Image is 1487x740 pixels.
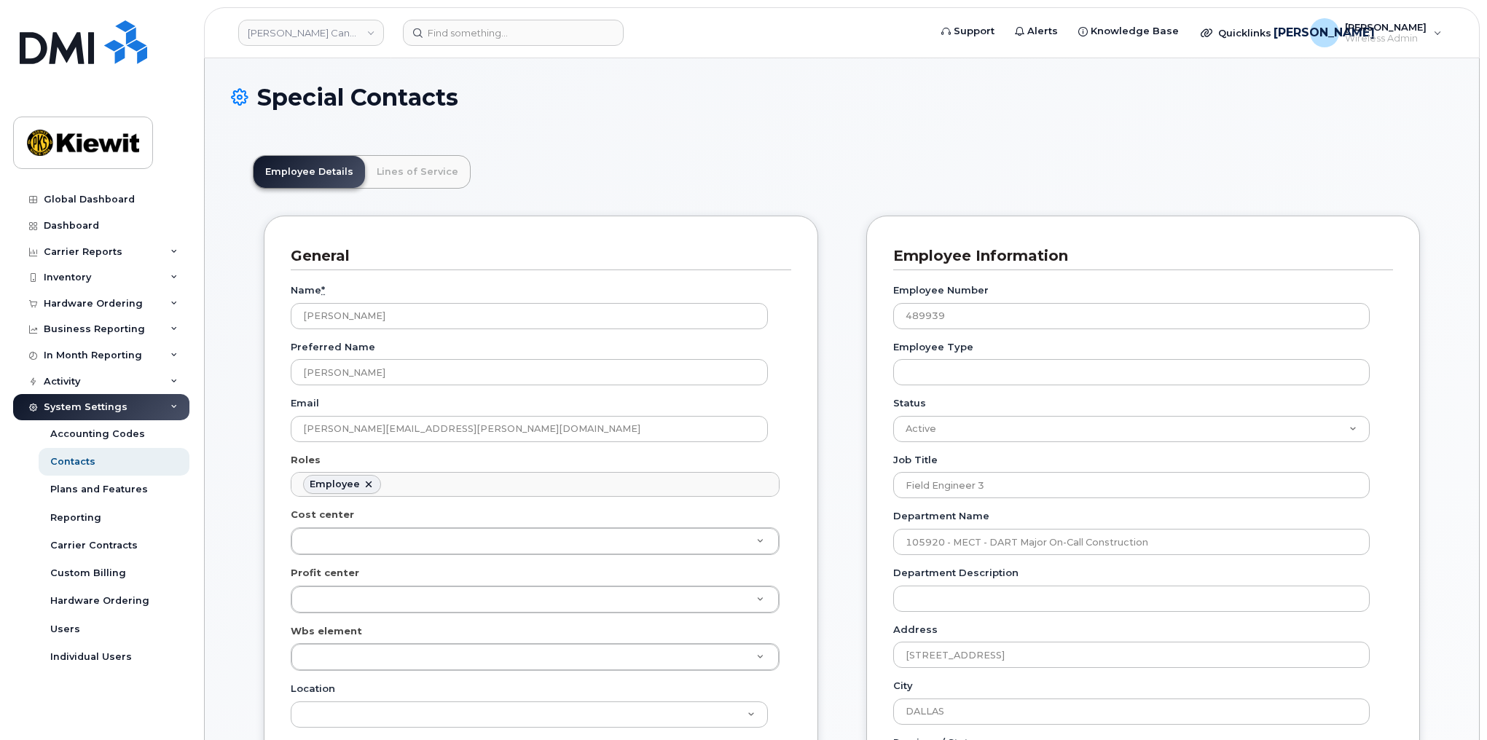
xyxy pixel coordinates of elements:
[893,453,938,467] label: Job Title
[893,396,926,410] label: Status
[254,156,365,188] a: Employee Details
[291,682,335,696] label: Location
[291,624,362,638] label: Wbs element
[291,566,359,580] label: Profit center
[893,340,973,354] label: Employee Type
[291,340,375,354] label: Preferred Name
[893,283,989,297] label: Employee Number
[321,284,325,296] abbr: required
[291,396,319,410] label: Email
[291,283,325,297] label: Name
[291,453,321,467] label: Roles
[893,679,913,693] label: City
[893,509,989,523] label: Department Name
[310,479,360,490] div: Employee
[893,623,938,637] label: Address
[231,84,1453,110] h1: Special Contacts
[893,246,1382,266] h3: Employee Information
[893,566,1019,580] label: Department Description
[365,156,470,188] a: Lines of Service
[291,508,354,521] label: Cost center
[291,246,780,266] h3: General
